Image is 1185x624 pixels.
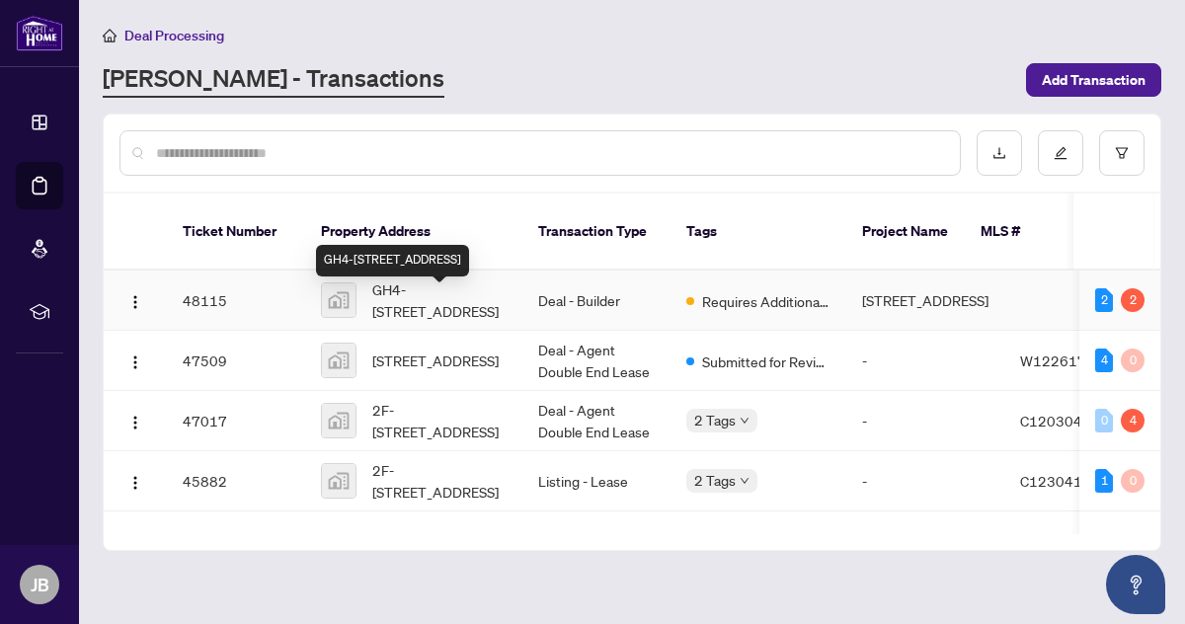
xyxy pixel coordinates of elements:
span: Requires Additional Docs [702,290,830,312]
img: Logo [127,294,143,310]
img: thumbnail-img [322,344,355,377]
button: Logo [119,465,151,497]
span: 2 Tags [694,409,736,431]
div: 0 [1121,349,1145,372]
span: edit [1054,146,1067,160]
span: C120304135 [1020,412,1109,429]
button: download [977,130,1022,176]
img: Logo [127,475,143,491]
th: Tags [671,194,846,271]
span: filter [1115,146,1129,160]
td: Deal - Agent Double End Lease [522,391,671,451]
img: Logo [127,354,143,370]
th: Property Address [305,194,522,271]
button: edit [1038,130,1083,176]
td: [STREET_ADDRESS] [846,271,1004,331]
div: 4 [1095,349,1113,372]
td: - [846,391,1004,451]
img: thumbnail-img [322,283,355,317]
div: 2 [1121,288,1145,312]
span: JB [31,571,49,598]
span: 2 Tags [694,469,736,492]
div: 0 [1121,469,1145,493]
button: Logo [119,284,151,316]
span: Add Transaction [1042,64,1145,96]
span: 2F-[STREET_ADDRESS] [372,459,507,503]
th: MLS # [965,194,1083,271]
td: Deal - Builder [522,271,671,331]
img: Logo [127,415,143,430]
div: 2 [1095,288,1113,312]
span: down [740,476,750,486]
td: Deal - Agent Double End Lease [522,331,671,391]
button: Add Transaction [1026,63,1161,97]
td: Listing - Lease [522,451,671,511]
td: 45882 [167,451,305,511]
span: Deal Processing [124,27,224,44]
div: 1 [1095,469,1113,493]
th: Ticket Number [167,194,305,271]
button: filter [1099,130,1145,176]
th: Transaction Type [522,194,671,271]
td: 47017 [167,391,305,451]
button: Logo [119,405,151,436]
td: - [846,451,1004,511]
td: 48115 [167,271,305,331]
img: logo [16,15,63,51]
span: [STREET_ADDRESS] [372,350,499,371]
a: [PERSON_NAME] - Transactions [103,62,444,98]
td: 47509 [167,331,305,391]
div: 4 [1121,409,1145,432]
button: Open asap [1106,555,1165,614]
span: home [103,29,117,42]
span: download [992,146,1006,160]
span: GH4-[STREET_ADDRESS] [372,278,507,322]
img: thumbnail-img [322,404,355,437]
td: - [846,331,1004,391]
div: GH4-[STREET_ADDRESS] [316,245,469,276]
span: down [740,416,750,426]
img: thumbnail-img [322,464,355,498]
div: 0 [1095,409,1113,432]
th: Project Name [846,194,965,271]
span: 2F-[STREET_ADDRESS] [372,399,507,442]
span: C12304135 [1020,472,1100,490]
span: W12261797 [1020,351,1104,369]
span: Submitted for Review [702,351,830,372]
button: Logo [119,345,151,376]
